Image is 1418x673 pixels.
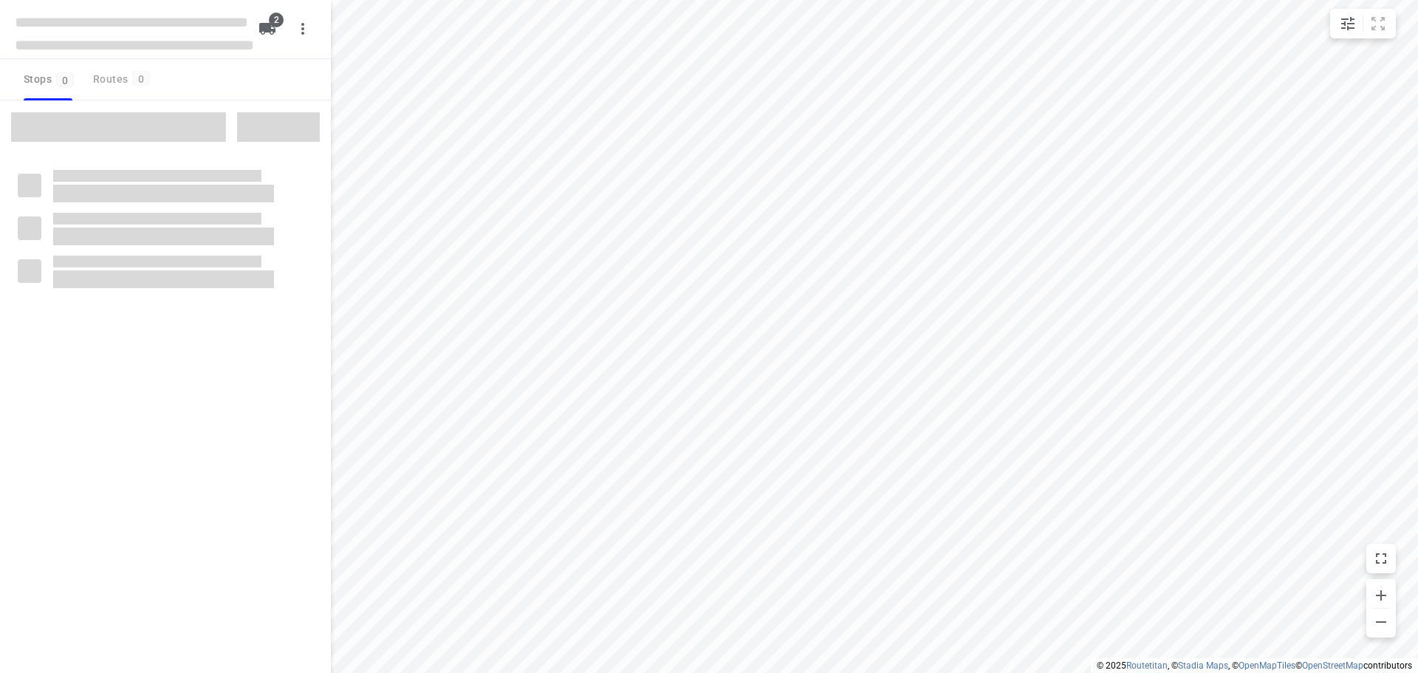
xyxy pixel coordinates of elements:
[1333,9,1363,38] button: Map settings
[1126,660,1168,671] a: Routetitan
[1178,660,1228,671] a: Stadia Maps
[1302,660,1363,671] a: OpenStreetMap
[1330,9,1396,38] div: small contained button group
[1239,660,1295,671] a: OpenMapTiles
[1097,660,1412,671] li: © 2025 , © , © © contributors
